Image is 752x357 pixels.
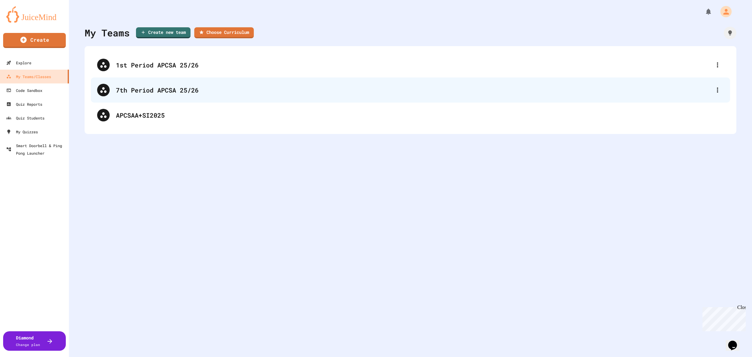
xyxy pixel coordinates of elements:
[16,334,40,348] div: Diamond
[693,6,714,17] div: My Notifications
[116,60,711,70] div: 1st Period APCSA 25/26
[724,27,736,39] div: How it works
[6,6,63,23] img: logo-orange.svg
[6,142,66,157] div: Smart Doorbell & Ping Pong Launcher
[116,110,724,120] div: APCSAA+SI2025
[726,332,746,351] iframe: chat widget
[3,3,43,40] div: Chat with us now!Close
[6,128,38,136] div: My Quizzes
[6,87,42,94] div: Code Sandbox
[91,103,730,128] div: APCSAA+SI2025
[116,85,711,95] div: 7th Period APCSA 25/26
[700,305,746,331] iframe: chat widget
[85,26,130,40] div: My Teams
[6,100,42,108] div: Quiz Reports
[714,4,733,19] div: My Account
[3,33,66,48] a: Create
[136,27,191,38] a: Create new team
[6,59,31,67] div: Explore
[6,73,51,80] div: My Teams/Classes
[91,77,730,103] div: 7th Period APCSA 25/26
[6,114,44,122] div: Quiz Students
[91,52,730,77] div: 1st Period APCSA 25/26
[3,331,66,351] button: DiamondChange plan
[194,27,254,38] a: Choose Curriculum
[16,342,40,347] span: Change plan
